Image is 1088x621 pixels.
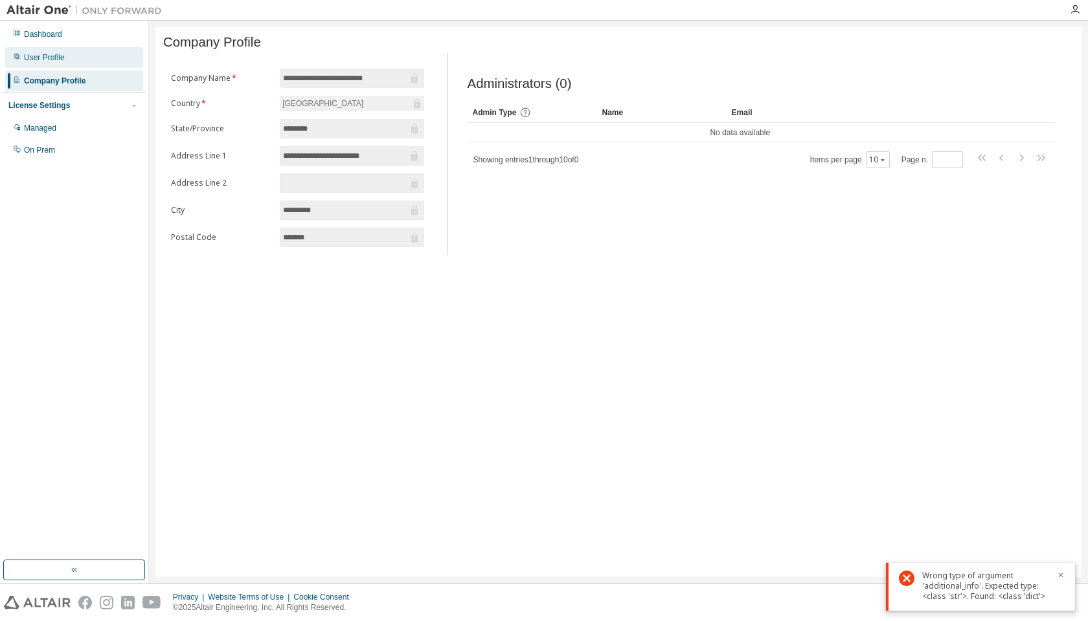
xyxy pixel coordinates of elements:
[24,76,85,86] div: Company Profile
[24,52,65,63] div: User Profile
[208,592,293,602] div: Website Terms of Use
[121,596,135,609] img: linkedin.svg
[142,596,161,609] img: youtube.svg
[4,596,71,609] img: altair_logo.svg
[171,178,272,188] label: Address Line 2
[810,151,890,168] span: Items per page
[6,4,168,17] img: Altair One
[293,592,356,602] div: Cookie Consent
[24,29,62,39] div: Dashboard
[280,96,365,111] div: [GEOGRAPHIC_DATA]
[100,596,113,609] img: instagram.svg
[468,123,1014,142] td: No data available
[473,108,517,117] span: Admin Type
[473,155,579,164] span: Showing entries 1 through 10 of 0
[24,123,56,133] div: Managed
[78,596,92,609] img: facebook.svg
[922,571,1049,602] div: Wrong type of argument 'additional_info'. Expected type: <class 'str'>. Found: <class 'dict'>
[171,124,272,134] label: State/Province
[869,155,887,165] button: 10
[171,151,272,161] label: Address Line 1
[171,98,272,109] label: Country
[8,100,70,111] div: License Settings
[171,205,272,215] label: City
[280,96,424,111] div: [GEOGRAPHIC_DATA]
[163,35,261,50] span: Company Profile
[24,145,55,155] div: On Prem
[173,592,208,602] div: Privacy
[468,76,572,91] span: Administrators (0)
[171,73,272,83] label: Company Name
[602,102,721,123] div: Name
[901,151,963,168] span: Page n.
[173,602,357,613] p: © 2025 Altair Engineering, Inc. All Rights Reserved.
[171,232,272,243] label: Postal Code
[732,102,851,123] div: Email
